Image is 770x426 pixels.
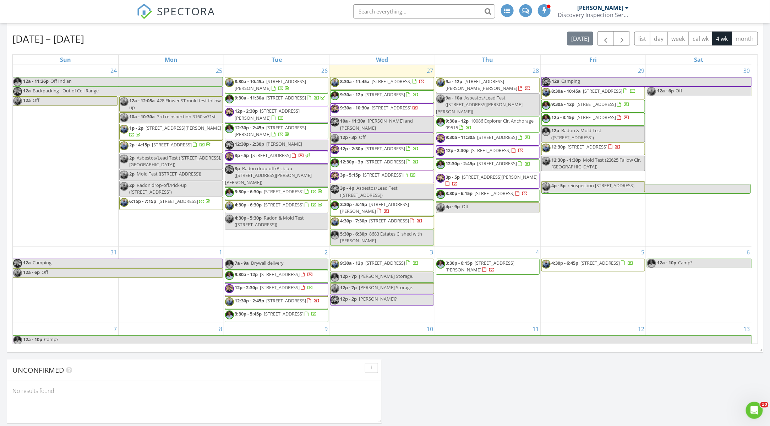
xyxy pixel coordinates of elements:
a: 8:30a - 10:45a [STREET_ADDRESS] [551,88,636,94]
span: 12p - 3p [340,134,357,140]
img: david.jpg [13,77,22,86]
button: Previous [597,31,614,46]
a: 3:30p - 5:45p [STREET_ADDRESS][PERSON_NAME] [330,200,434,216]
span: [STREET_ADDRESS][PERSON_NAME] [235,78,306,91]
img: 45532e3d26bb4d59a13f8e15856718ef.jpeg [436,134,445,143]
button: Next [614,31,630,46]
td: Go to August 28, 2025 [435,65,540,246]
img: 45532e3d26bb4d59a13f8e15856718ef.jpeg [225,284,234,293]
td: Go to August 29, 2025 [540,65,646,246]
span: 6:15p - 7:15p [129,198,156,204]
a: 2p - 4:15p [STREET_ADDRESS] [119,140,223,153]
a: Sunday [59,55,72,65]
span: Backpacking - Out of Cell Range [33,87,99,94]
td: Go to September 6, 2025 [646,246,752,323]
img: 45532e3d26bb4d59a13f8e15856718ef.jpeg [225,152,234,161]
img: david.jpg [542,101,551,110]
img: e44247eb5d754dae85a57f7dac8df971.jpeg [225,78,234,87]
span: 8683 Estates Ci shed with [PERSON_NAME] [340,231,422,244]
img: david.jpg [647,259,656,268]
td: Go to September 1, 2025 [118,246,224,323]
a: 2p - 4:15p [STREET_ADDRESS] [129,141,212,148]
span: [STREET_ADDRESS] [477,160,517,167]
span: [PERSON_NAME] [266,141,302,147]
a: 9:30a - 10:30a [STREET_ADDRESS] [330,103,434,116]
img: 45532e3d26bb4d59a13f8e15856718ef.jpeg [436,147,445,156]
a: 3p - 5p [STREET_ADDRESS][PERSON_NAME] [436,173,540,189]
img: david.jpg [436,190,445,199]
img: e44247eb5d754dae85a57f7dac8df971.jpeg [436,95,445,103]
span: Camping [561,78,580,84]
img: The Best Home Inspection Software - Spectora [137,4,152,19]
a: 4:30p - 6:45p [STREET_ADDRESS] [541,259,645,271]
span: 9:30a - 11:30a [446,134,475,140]
span: [STREET_ADDRESS][PERSON_NAME][PERSON_NAME] [446,78,518,91]
span: 428 Flower ST mold test follow up [129,97,221,110]
a: 6:15p - 7:15p [STREET_ADDRESS] [129,198,212,204]
span: 9:30a - 12p [340,91,363,98]
a: Tuesday [270,55,283,65]
a: 3:30p - 6:15p [STREET_ADDRESS][PERSON_NAME] [446,260,515,273]
img: e44247eb5d754dae85a57f7dac8df971.jpeg [436,78,445,87]
span: Drywall delivery [251,260,283,266]
img: david.jpg [331,158,339,167]
a: 9:30a - 11:30a [STREET_ADDRESS] [235,95,326,101]
span: 12p [551,127,559,134]
span: [STREET_ADDRESS] [471,147,511,153]
span: [STREET_ADDRESS][PERSON_NAME] [446,260,515,273]
span: [STREET_ADDRESS] [583,88,623,94]
img: e44247eb5d754dae85a57f7dac8df971.jpeg [225,201,234,210]
a: Go to August 25, 2025 [214,65,224,76]
span: 3rd reinspection 3160 w71st [157,113,216,120]
img: e44247eb5d754dae85a57f7dac8df971.jpeg [120,125,129,134]
img: e44247eb5d754dae85a57f7dac8df971.jpeg [331,217,339,226]
span: 12:30p [551,144,566,150]
a: 4:30p - 7:30p [STREET_ADDRESS] [330,216,434,229]
span: 10a - 11:30a [340,118,366,124]
a: 12p - 2:30p [STREET_ADDRESS][PERSON_NAME] [235,108,300,121]
span: 4:30p - 6:45p [551,260,578,266]
a: 12:30p - 3p [STREET_ADDRESS] [340,158,419,165]
img: david.jpg [436,260,445,269]
img: 45532e3d26bb4d59a13f8e15856718ef.jpeg [331,185,339,194]
button: month [732,32,758,45]
img: david.jpg [331,273,339,282]
span: 3:30p - 6:15p [446,190,473,196]
span: [STREET_ADDRESS][PERSON_NAME] [235,124,306,137]
span: Camping [33,259,51,266]
a: 8:30a - 10:45a [STREET_ADDRESS][PERSON_NAME] [235,78,306,91]
span: 4p - 9p [446,203,460,210]
img: e44247eb5d754dae85a57f7dac8df971.jpeg [120,97,129,106]
span: Off [359,134,366,140]
span: 1p - 2p [129,125,143,131]
a: 3:30p - 6:30p [STREET_ADDRESS] [235,188,324,195]
a: Go to September 4, 2025 [534,247,540,258]
span: 8:30a - 10:45a [235,78,264,85]
a: 9a - 12p [STREET_ADDRESS][PERSON_NAME][PERSON_NAME] [446,78,531,91]
span: Radon drop-off/Pick-up ([STREET_ADDRESS][PERSON_NAME][PERSON_NAME]) [225,165,312,185]
span: 12a - 10p [657,259,677,268]
a: 3p - 5p [STREET_ADDRESS][PERSON_NAME] [446,174,538,187]
a: Saturday [693,55,705,65]
span: 12a [551,77,560,86]
a: 9:30a - 12p [STREET_ADDRESS] [551,101,630,107]
a: 9:30a - 12p [STREET_ADDRESS] [340,260,419,266]
span: 12a - 6p [23,269,40,277]
span: [STREET_ADDRESS] [372,78,411,85]
a: 12p - 2:30p [STREET_ADDRESS] [235,284,313,291]
a: Go to September 1, 2025 [218,247,224,258]
span: Off [42,269,48,275]
img: david.jpg [331,231,339,239]
span: Asbestos/Lead Test ([STREET_ADDRESS]) [340,185,398,198]
a: 12:30p - 2:45p [STREET_ADDRESS] [446,160,531,167]
span: [STREET_ADDRESS] [365,145,405,152]
img: e44247eb5d754dae85a57f7dac8df971.jpeg [13,97,22,106]
a: 3:30p - 6:30p [STREET_ADDRESS] [225,187,328,200]
span: [STREET_ADDRESS] [363,172,403,178]
span: Asbestos/Lead Test ([STREET_ADDRESS][PERSON_NAME][PERSON_NAME]) [436,95,523,114]
span: 4p - 5p [551,182,566,189]
span: 3p - 5:15p [340,172,361,178]
img: 45532e3d26bb4d59a13f8e15856718ef.jpeg [542,77,551,86]
img: david.jpg [331,91,339,100]
span: [STREET_ADDRESS] [158,198,198,204]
